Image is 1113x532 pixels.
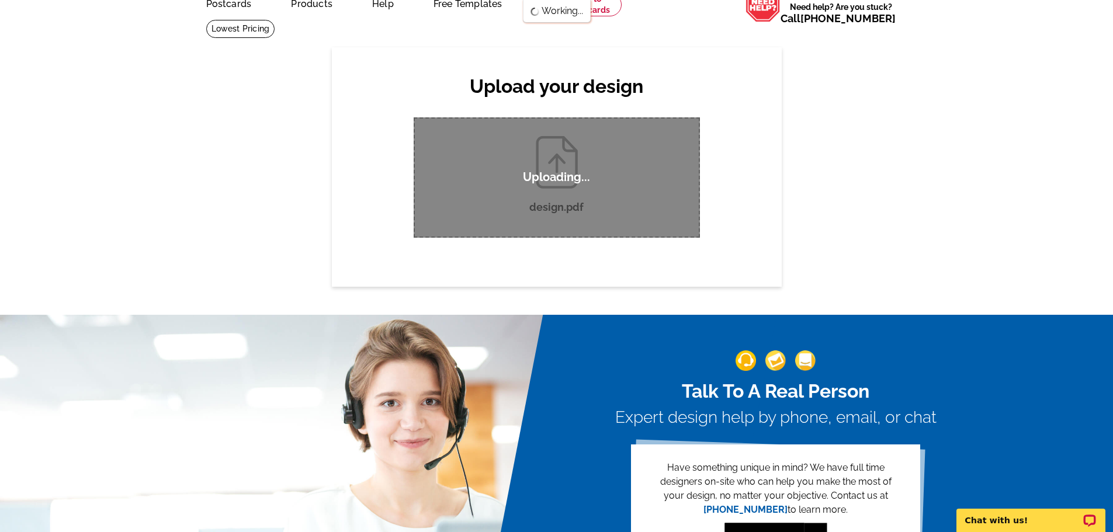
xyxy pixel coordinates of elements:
h2: Talk To A Real Person [615,380,937,402]
h2: Upload your design [402,75,712,98]
img: loading... [530,7,539,16]
img: support-img-3_1.png [795,350,816,371]
span: Call [781,12,896,25]
a: [PHONE_NUMBER] [800,12,896,25]
iframe: LiveChat chat widget [949,495,1113,532]
a: [PHONE_NUMBER] [703,504,788,515]
h3: Expert design help by phone, email, or chat [615,408,937,427]
p: Have something unique in mind? We have full time designers on-site who can help you make the most... [650,461,902,517]
p: Uploading... [523,170,590,185]
img: support-img-2.png [765,350,786,371]
img: support-img-1.png [736,350,756,371]
span: Need help? Are you stuck? [781,1,902,25]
